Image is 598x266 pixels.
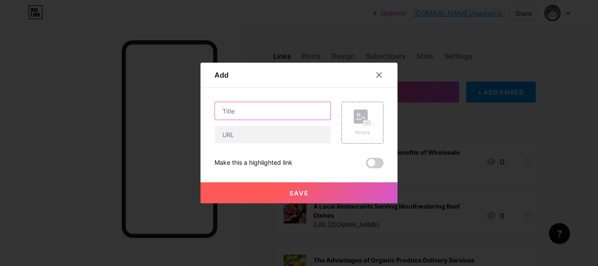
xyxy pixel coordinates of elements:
span: Save [289,189,309,197]
input: URL [215,126,331,143]
div: Add [215,70,229,80]
div: Make this a highlighted link [215,158,292,168]
div: Picture [354,129,371,136]
input: Title [215,102,331,120]
button: Save [201,182,397,203]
